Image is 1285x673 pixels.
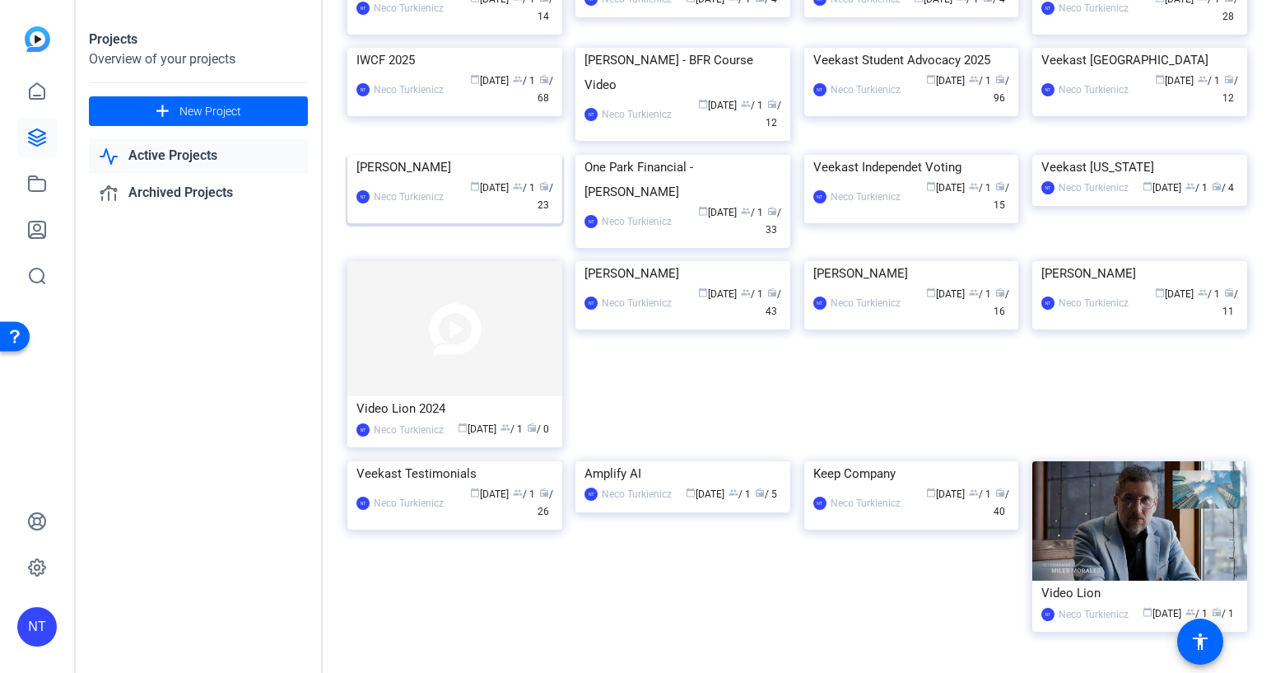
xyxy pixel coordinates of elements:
[1143,182,1181,194] span: [DATE]
[374,422,444,438] div: Neco Turkienicz
[926,287,936,297] span: calendar_today
[686,488,724,500] span: [DATE]
[1212,181,1222,191] span: radio
[926,182,965,194] span: [DATE]
[1155,287,1165,297] span: calendar_today
[356,83,370,96] div: NT
[584,488,598,501] div: NT
[1212,182,1234,194] span: / 4
[356,48,553,72] div: IWCF 2025
[766,207,781,236] span: / 33
[1059,295,1129,311] div: Neco Turkienicz
[926,181,936,191] span: calendar_today
[969,488,991,500] span: / 1
[1198,75,1220,86] span: / 1
[513,488,523,498] span: group
[1190,632,1210,652] mat-icon: accessibility
[1143,608,1181,619] span: [DATE]
[813,497,826,510] div: NT
[831,82,901,98] div: Neco Turkienicz
[25,26,50,52] img: blue-gradient.svg
[538,75,553,104] span: / 68
[513,181,523,191] span: group
[1222,288,1238,317] span: / 11
[813,297,826,310] div: NT
[741,100,763,111] span: / 1
[1059,82,1129,98] div: Neco Turkienicz
[356,155,553,180] div: [PERSON_NAME]
[741,99,751,109] span: group
[831,295,901,311] div: Neco Turkienicz
[470,75,509,86] span: [DATE]
[470,74,480,84] span: calendar_today
[1041,608,1055,621] div: NT
[813,190,826,203] div: NT
[813,155,1010,180] div: Veekast Independet Voting
[926,288,965,300] span: [DATE]
[1212,607,1222,617] span: radio
[1212,608,1234,619] span: / 1
[995,181,1005,191] span: radio
[89,30,308,49] div: Projects
[1198,288,1220,300] span: / 1
[698,207,737,218] span: [DATE]
[767,99,777,109] span: radio
[969,288,991,300] span: / 1
[926,488,965,500] span: [DATE]
[1041,297,1055,310] div: NT
[584,215,598,228] div: NT
[729,488,738,498] span: group
[584,261,781,286] div: [PERSON_NAME]
[602,106,672,123] div: Neco Turkienicz
[458,423,496,435] span: [DATE]
[356,2,370,15] div: NT
[602,213,672,230] div: Neco Turkienicz
[698,206,708,216] span: calendar_today
[994,488,1009,517] span: / 40
[356,423,370,437] div: NT
[1198,287,1208,297] span: group
[813,48,1010,72] div: Veekast Student Advocacy 2025
[698,100,737,111] span: [DATE]
[994,75,1009,104] span: / 96
[470,488,509,500] span: [DATE]
[500,423,523,435] span: / 1
[766,100,781,129] span: / 12
[458,423,468,432] span: calendar_today
[1185,607,1195,617] span: group
[374,189,444,205] div: Neco Turkienicz
[527,423,549,435] span: / 0
[813,261,1010,286] div: [PERSON_NAME]
[1185,608,1208,619] span: / 1
[374,82,444,98] div: Neco Turkienicz
[470,181,480,191] span: calendar_today
[1143,181,1152,191] span: calendar_today
[1185,181,1195,191] span: group
[1041,83,1055,96] div: NT
[538,182,553,211] span: / 23
[741,206,751,216] span: group
[584,108,598,121] div: NT
[356,461,553,486] div: Veekast Testimonials
[527,423,537,432] span: radio
[470,488,480,498] span: calendar_today
[602,295,672,311] div: Neco Turkienicz
[89,49,308,69] div: Overview of your projects
[969,74,979,84] span: group
[539,181,549,191] span: radio
[1059,180,1129,196] div: Neco Turkienicz
[698,288,737,300] span: [DATE]
[926,74,936,84] span: calendar_today
[813,83,826,96] div: NT
[767,206,777,216] span: radio
[1198,74,1208,84] span: group
[755,488,777,500] span: / 5
[500,423,510,432] span: group
[89,96,308,126] button: New Project
[1143,607,1152,617] span: calendar_today
[698,287,708,297] span: calendar_today
[17,607,57,647] div: NT
[584,155,781,204] div: One Park Financial - [PERSON_NAME]
[831,495,901,512] div: Neco Turkienicz
[831,189,901,205] div: Neco Turkienicz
